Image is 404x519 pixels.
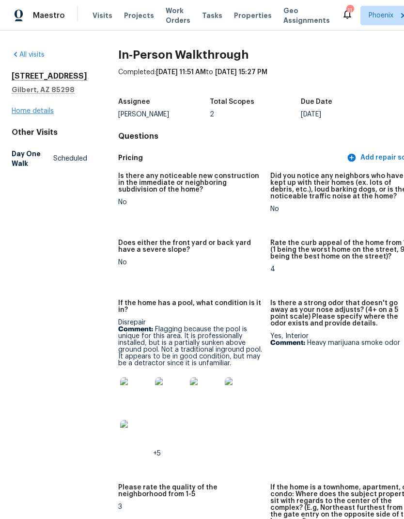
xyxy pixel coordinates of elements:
h5: Total Scopes [210,98,254,105]
span: Projects [124,11,154,20]
div: 2 [210,111,301,118]
div: No [118,199,263,206]
h5: If the home has a pool, what condition is it in? [118,300,263,313]
a: Day One WalkScheduled [12,145,87,172]
span: [DATE] 15:27 PM [215,69,267,76]
div: Other Visits [12,128,87,137]
span: Maestro [33,11,65,20]
div: Disrepair [118,319,263,457]
div: [DATE] [301,111,392,118]
span: Geo Assignments [283,6,330,25]
h5: Due Date [301,98,332,105]
h5: Please rate the quality of the neighborhood from 1-5 [118,484,263,498]
span: Visits [93,11,112,20]
span: +5 [153,450,161,457]
h5: Does either the front yard or back yard have a severe slope? [118,240,263,253]
h5: Assignee [118,98,150,105]
span: Properties [234,11,272,20]
a: All visits [12,51,45,58]
a: Home details [12,108,54,114]
b: Comment: [270,340,305,346]
b: Comment: [118,326,153,333]
span: Work Orders [166,6,190,25]
div: No [118,259,263,266]
span: Tasks [202,12,222,19]
p: Flagging because the pool is unique for this area. It is professionally installed, but is a parti... [118,326,263,367]
h5: Is there any noticeable new construction in the immediate or neighboring subdivision of the home? [118,173,263,193]
div: 3 [118,503,263,510]
span: Scheduled [53,154,87,163]
div: [PERSON_NAME] [118,111,210,118]
span: Phoenix [369,11,393,20]
span: [DATE] 11:51 AM [156,69,206,76]
h5: Day One Walk [12,149,53,168]
div: 11 [346,6,353,16]
h5: Pricing [118,153,345,163]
